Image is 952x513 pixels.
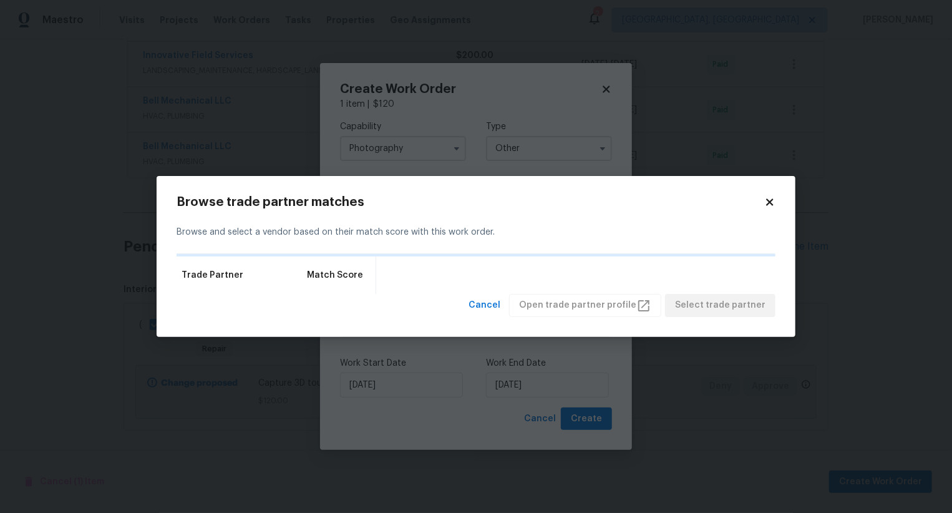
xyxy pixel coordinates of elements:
span: Trade Partner [182,269,243,281]
span: Cancel [469,298,500,313]
div: Browse and select a vendor based on their match score with this work order. [177,211,775,254]
button: Cancel [464,294,505,317]
h2: Browse trade partner matches [177,196,764,208]
span: Match Score [307,269,363,281]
